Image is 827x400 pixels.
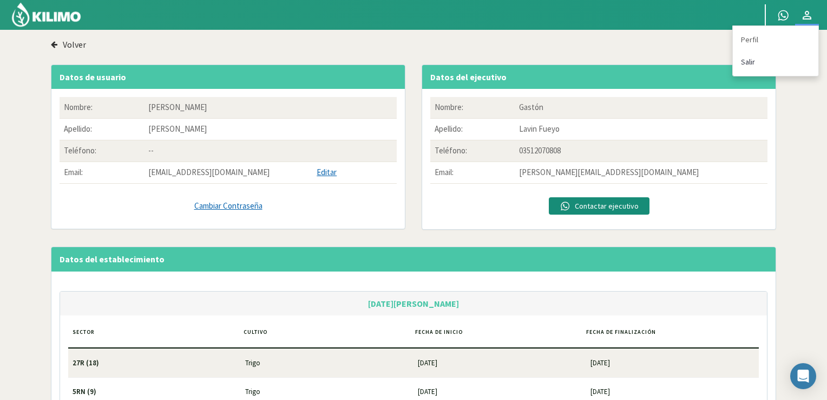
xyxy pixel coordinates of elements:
[148,123,309,136] p: [PERSON_NAME]
[435,123,510,136] p: Apellido:
[60,253,767,266] div: Datos del establecimiento
[64,101,140,114] p: Nombre:
[549,197,649,215] button: Contactar ejecutivo
[519,101,763,114] p: Gastón
[60,200,397,212] a: Cambiar Contraseña
[430,70,767,83] div: Datos del ejecutivo
[148,145,309,157] p: --
[64,166,140,179] p: Email:
[239,324,410,347] th: Cultivo
[422,64,776,230] panel: Datos del ejecutivo
[73,358,99,367] span: 27R (18)
[64,145,140,157] p: Teléfono:
[148,101,309,114] p: [PERSON_NAME]
[60,70,397,83] div: Datos de usuario
[241,349,413,377] td: Trigo
[575,201,639,211] p: Contactar ejecutivo
[317,167,337,177] a: Editar
[51,35,86,54] button: Volver
[63,39,86,50] label: Volver
[68,297,759,310] div: [DATE][PERSON_NAME]
[582,324,753,347] th: Fecha de finalización
[733,51,818,73] a: Salir
[11,2,82,28] img: Kilimo
[148,166,309,179] p: [EMAIL_ADDRESS][DOMAIN_NAME]
[790,363,816,389] div: Open Intercom Messenger
[519,145,763,157] p: 03512070808
[435,145,510,157] p: Teléfono:
[68,324,239,347] th: Sector
[586,349,759,377] td: [DATE]
[519,166,763,179] p: [PERSON_NAME][EMAIL_ADDRESS][DOMAIN_NAME]
[411,324,582,347] th: Fecha de inicio
[435,101,510,114] p: Nombre:
[64,123,140,136] p: Apellido:
[413,349,586,377] td: [DATE]
[733,29,818,51] a: Perfil
[519,123,763,136] p: Lavin Fueyo
[73,387,96,396] span: 5RN (9)
[435,166,510,179] p: Email:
